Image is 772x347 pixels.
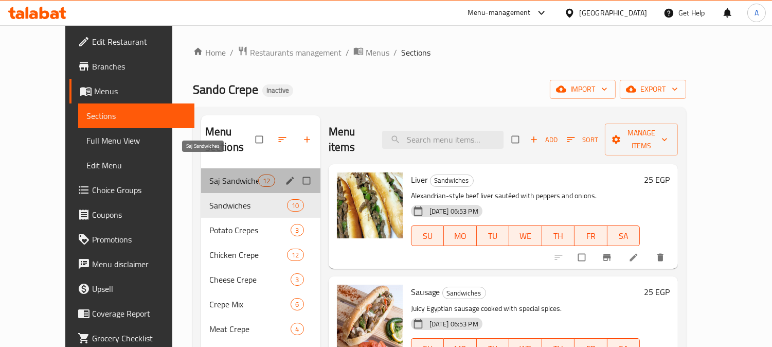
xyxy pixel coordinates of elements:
[288,201,303,211] span: 10
[259,176,274,186] span: 12
[69,202,194,227] a: Coupons
[69,54,194,79] a: Branches
[596,246,620,269] button: Branch-specific-item
[291,225,303,235] span: 3
[366,46,389,59] span: Menus
[527,132,560,148] span: Add item
[78,103,194,128] a: Sections
[567,134,598,146] span: Sort
[506,130,527,149] span: Select section
[92,60,186,73] span: Branches
[92,184,186,196] span: Choice Groups
[353,46,389,59] a: Menus
[574,225,607,246] button: FR
[411,172,428,187] span: Liver
[443,287,486,299] span: Sandwiches
[477,225,510,246] button: TU
[238,46,342,59] a: Restaurants management
[430,175,474,187] div: Sandwiches
[92,36,186,48] span: Edit Restaurant
[201,267,320,292] div: Cheese Crepe3
[542,225,575,246] button: TH
[291,323,303,335] div: items
[579,7,647,19] div: [GEOGRAPHIC_DATA]
[201,193,320,218] div: Sandwiches10
[209,273,291,286] span: Cheese Crepe
[201,218,320,242] div: Potato Crepes3
[620,80,686,99] button: export
[337,172,403,238] img: Liver
[401,46,430,59] span: Sections
[430,175,473,186] span: Sandwiches
[527,132,560,148] button: Add
[564,132,601,148] button: Sort
[69,301,194,326] a: Coverage Report
[291,298,303,310] div: items
[411,302,640,315] p: Juicy Egyptian sausage cooked with special spices.
[94,85,186,97] span: Menus
[393,46,397,59] li: /
[411,284,440,300] span: Sausage
[69,29,194,54] a: Edit Restaurant
[78,128,194,153] a: Full Menu View
[607,225,640,246] button: SA
[201,292,320,317] div: Crepe Mix6
[288,250,303,260] span: 12
[572,248,594,267] span: Select to update
[209,298,291,310] span: Crepe Mix
[209,323,291,335] span: Meat Crepe
[86,110,186,122] span: Sections
[209,199,288,212] span: Sandwiches
[92,283,186,295] span: Upsell
[411,189,640,202] p: Alexandrian-style beef liver sautéed with peppers and onions.
[69,227,194,252] a: Promotions
[78,153,194,178] a: Edit Menu
[425,319,482,329] span: [DATE] 06:53 PM
[201,317,320,341] div: Meat Crepe4
[416,229,440,244] span: SU
[291,273,303,286] div: items
[644,172,670,187] h6: 25 EGP
[201,168,320,193] div: Saj Sandwiches12edit
[481,229,506,244] span: TU
[382,131,504,149] input: search
[209,224,291,236] span: Potato Crepes
[509,225,542,246] button: WE
[296,128,320,151] button: Add section
[283,174,299,187] button: edit
[411,225,444,246] button: SU
[209,175,259,187] span: Saj Sandwiches
[92,332,186,344] span: Grocery Checklist
[69,79,194,103] a: Menus
[579,229,603,244] span: FR
[69,276,194,301] a: Upsell
[448,229,473,244] span: MO
[262,84,293,97] div: Inactive
[291,224,303,236] div: items
[92,209,186,221] span: Coupons
[92,307,186,320] span: Coverage Report
[69,252,194,276] a: Menu disclaimer
[291,324,303,334] span: 4
[444,225,477,246] button: MO
[291,300,303,309] span: 6
[209,249,288,261] div: Chicken Crepe
[193,78,258,101] span: Sando Crepe
[468,7,531,19] div: Menu-management
[258,175,275,187] div: items
[249,130,271,149] span: Select all sections
[86,134,186,147] span: Full Menu View
[230,46,234,59] li: /
[546,229,571,244] span: TH
[755,7,759,19] span: A
[271,128,296,151] span: Sort sections
[346,46,349,59] li: /
[530,134,558,146] span: Add
[613,127,670,152] span: Manage items
[550,80,616,99] button: import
